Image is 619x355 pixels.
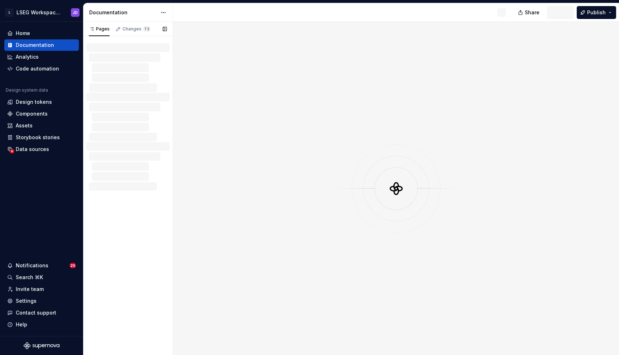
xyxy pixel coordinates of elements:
[4,39,79,51] a: Documentation
[514,6,544,19] button: Share
[16,297,37,305] div: Settings
[1,5,82,20] button: LLSEG Workspace Design SystemJD
[73,10,78,15] div: JD
[16,53,39,60] div: Analytics
[4,28,79,39] a: Home
[123,26,150,32] div: Changes
[4,63,79,74] a: Code automation
[16,262,48,269] div: Notifications
[4,120,79,131] a: Assets
[6,87,48,93] div: Design system data
[525,9,539,16] span: Share
[4,272,79,283] button: Search ⌘K
[4,51,79,63] a: Analytics
[89,26,110,32] div: Pages
[4,295,79,307] a: Settings
[16,134,60,141] div: Storybook stories
[587,9,606,16] span: Publish
[16,110,48,117] div: Components
[143,26,150,32] span: 73
[16,9,62,16] div: LSEG Workspace Design System
[4,307,79,318] button: Contact support
[4,96,79,108] a: Design tokens
[577,6,616,19] button: Publish
[16,65,59,72] div: Code automation
[4,283,79,295] a: Invite team
[16,42,54,49] div: Documentation
[16,30,30,37] div: Home
[4,144,79,155] a: Data sources
[16,274,43,281] div: Search ⌘K
[16,286,44,293] div: Invite team
[4,108,79,120] a: Components
[24,342,59,349] svg: Supernova Logo
[69,263,76,268] span: 25
[4,132,79,143] a: Storybook stories
[16,98,52,106] div: Design tokens
[16,122,33,129] div: Assets
[16,321,27,328] div: Help
[4,319,79,330] button: Help
[5,8,14,17] div: L
[89,9,157,16] div: Documentation
[16,309,56,316] div: Contact support
[4,260,79,271] button: Notifications25
[16,146,49,153] div: Data sources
